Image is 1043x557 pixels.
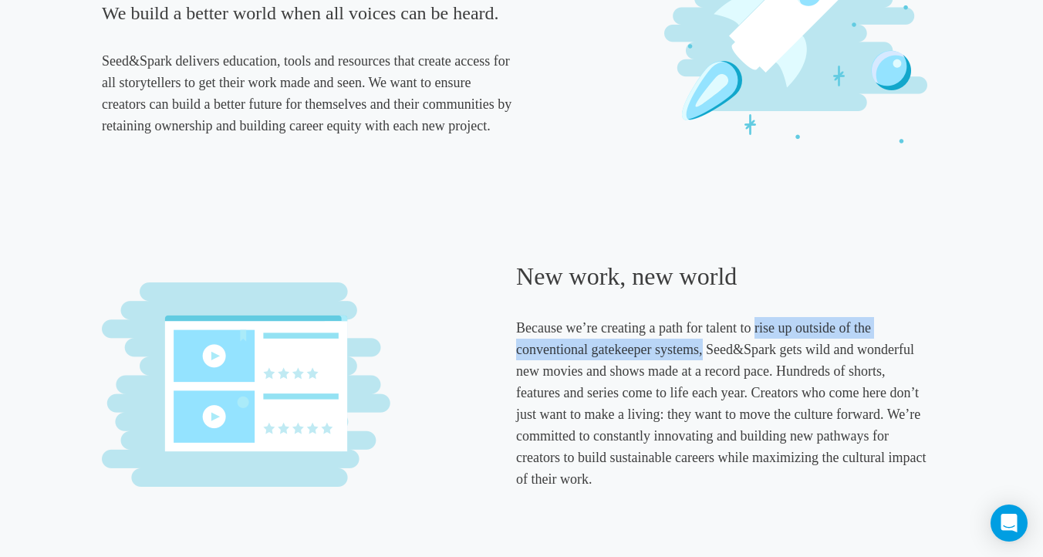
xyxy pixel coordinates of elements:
h5: Because we’re creating a path for talent to rise up outside of the conventional gatekeeper system... [516,317,927,490]
h5: Seed&Spark delivers education, tools and resources that create access for all storytellers to get... [102,50,513,137]
h4: We build a better world when all voices can be heard. [102,1,513,25]
h3: New work, new world [516,260,927,292]
div: Open Intercom Messenger [991,505,1028,542]
img: rating.png [102,282,390,487]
